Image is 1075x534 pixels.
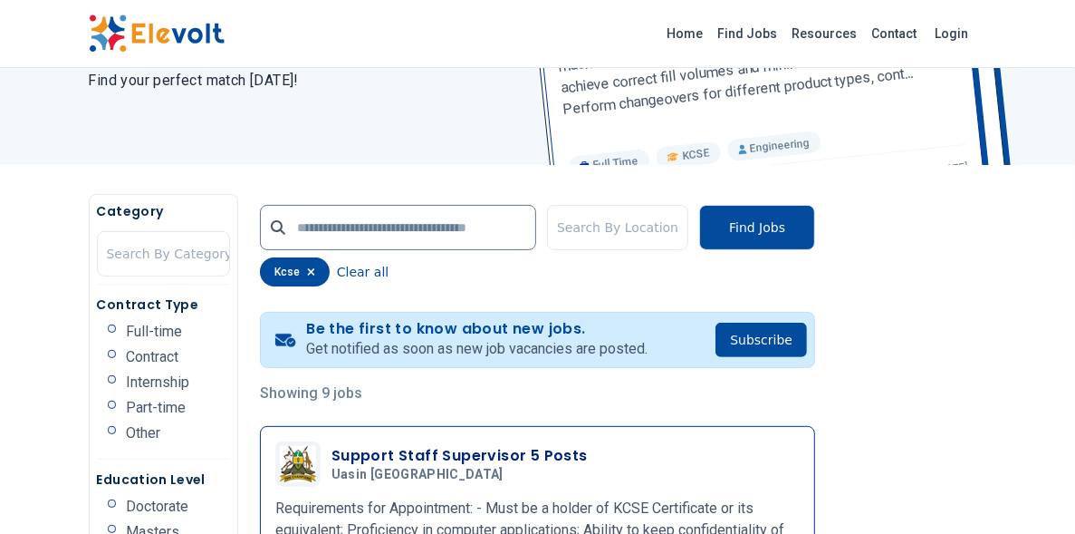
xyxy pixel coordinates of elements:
[306,320,648,338] h4: Be the first to know about new jobs.
[108,375,116,384] input: Internship
[108,350,116,358] input: Contract
[715,323,807,357] button: Subscribe
[660,19,711,48] a: Home
[699,205,815,250] button: Find Jobs
[97,202,230,220] h5: Category
[108,500,116,508] input: Doctorate
[89,15,225,53] img: Elevolt
[127,426,161,441] span: Other
[280,446,316,483] img: Uasin Gishu County
[711,19,785,48] a: Find Jobs
[925,15,980,52] a: Login
[785,19,865,48] a: Resources
[337,257,389,286] button: Clear all
[260,257,330,286] div: kcse
[127,350,179,364] span: Contract
[331,445,588,467] h3: Support Staff Supervisor 5 Posts
[127,325,183,339] span: Full-time
[127,500,189,514] span: Doctorate
[97,471,230,489] h5: Education Level
[108,401,116,409] input: Part-time
[306,338,648,360] p: Get notified as soon as new job vacancies are posted.
[108,525,116,533] input: Masters
[127,401,187,415] span: Part-time
[260,383,815,404] p: Showing 9 jobs
[97,296,230,314] h5: Contract Type
[108,325,116,333] input: Full-time
[127,375,190,390] span: Internship
[865,19,925,48] a: Contact
[331,467,504,483] span: Uasin [GEOGRAPHIC_DATA]
[984,447,1075,534] iframe: Chat Widget
[108,426,116,434] input: Other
